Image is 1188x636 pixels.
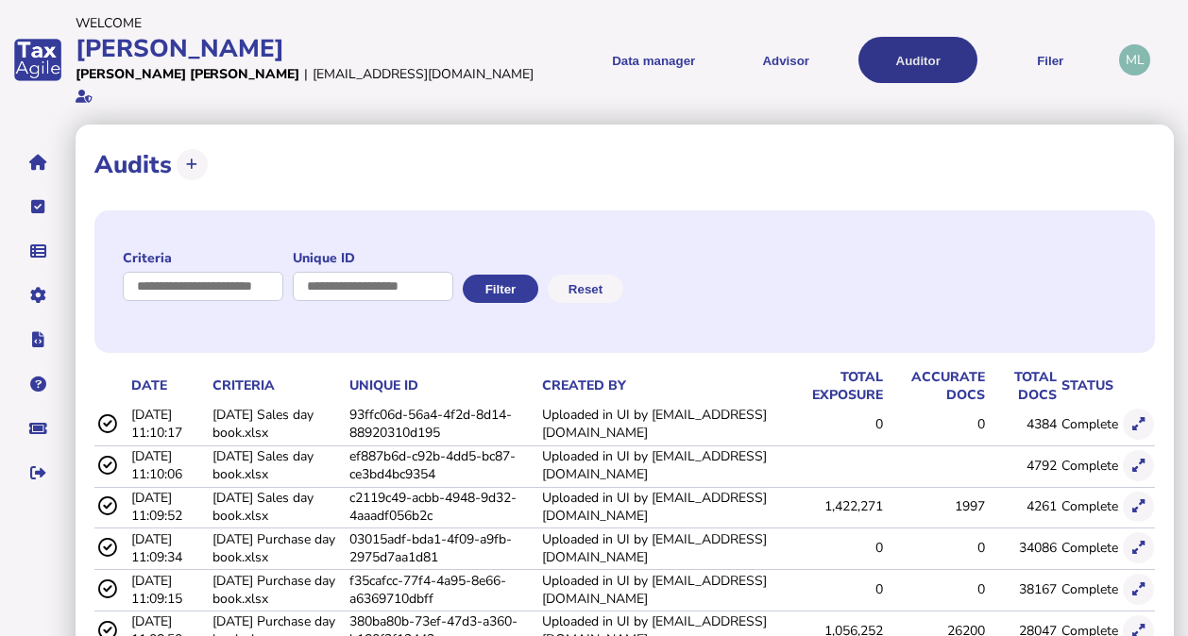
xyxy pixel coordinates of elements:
button: Sign out [18,453,58,493]
button: Show in modal [1123,574,1154,605]
td: [DATE] Purchase day book.xlsx [209,528,346,567]
button: Help pages [18,364,58,404]
td: 0 [884,528,987,567]
td: Uploaded in UI by [EMAIL_ADDRESS][DOMAIN_NAME] [538,570,782,609]
td: [DATE] Sales day book.xlsx [209,445,346,484]
menu: navigate products [556,37,1110,83]
td: 03015adf-bda1-4f09-a9fb-2975d7aa1d81 [346,528,538,567]
button: Show in modal [1123,450,1154,481]
label: Criteria [123,249,283,267]
td: 0 [781,570,883,609]
td: Uploaded in UI by [EMAIL_ADDRESS][DOMAIN_NAME] [538,405,782,444]
i: Email verified [76,90,93,103]
div: Welcome [76,14,547,32]
td: 4792 [986,445,1058,484]
th: Criteria [209,367,346,405]
button: Upload transactions [177,149,208,180]
td: [DATE] 11:10:17 [127,405,209,444]
h1: Audits [94,148,172,181]
i: Data manager [30,251,46,252]
td: f35cafcc-77f4-4a95-8e66-a6369710dbff [346,570,538,609]
button: Show in modal [1123,409,1154,440]
td: [DATE] Sales day book.xlsx [209,405,346,444]
th: accurate docs [884,367,987,405]
td: 1997 [884,487,987,526]
button: Auditor [858,37,977,83]
div: Profile settings [1119,44,1150,75]
td: ef887b6d-c92b-4dd5-bc87-ce3bd4bc9354 [346,445,538,484]
button: Show in modal [1123,492,1154,523]
th: status [1058,367,1119,405]
button: Shows a dropdown of VAT Advisor options [726,37,845,83]
td: Uploaded in UI by [EMAIL_ADDRESS][DOMAIN_NAME] [538,528,782,567]
td: 0 [884,405,987,444]
td: [DATE] 11:09:15 [127,570,209,609]
th: total docs [986,367,1058,405]
td: [DATE] 11:09:52 [127,487,209,526]
td: Complete [1058,528,1119,567]
th: Created by [538,367,782,405]
td: [DATE] 11:10:06 [127,445,209,484]
td: c2119c49-acbb-4948-9d32-4aaadf056b2c [346,487,538,526]
td: Complete [1058,487,1119,526]
td: 1,422,271 [781,487,883,526]
td: [DATE] Purchase day book.xlsx [209,570,346,609]
td: 4384 [986,405,1058,444]
td: Complete [1058,405,1119,444]
td: 0 [781,405,883,444]
label: Unique ID [293,249,453,267]
div: [PERSON_NAME] [76,32,547,65]
td: Complete [1058,570,1119,609]
button: Developer hub links [18,320,58,360]
td: 0 [884,570,987,609]
button: Manage settings [18,276,58,315]
div: [PERSON_NAME] [PERSON_NAME] [76,65,299,83]
button: Reset [548,275,623,303]
td: 0 [781,528,883,567]
button: Show in modal [1123,532,1154,563]
button: Shows a dropdown of Data manager options [594,37,713,83]
button: Home [18,142,58,182]
td: [DATE] Sales day book.xlsx [209,487,346,526]
button: Data manager [18,231,58,271]
td: Complete [1058,445,1119,484]
button: Filer [991,37,1110,83]
td: Uploaded in UI by [EMAIL_ADDRESS][DOMAIN_NAME] [538,487,782,526]
td: 93ffc06d-56a4-4f2d-8d14-88920310d195 [346,405,538,444]
td: Uploaded in UI by [EMAIL_ADDRESS][DOMAIN_NAME] [538,445,782,484]
td: 34086 [986,528,1058,567]
button: Tasks [18,187,58,226]
button: Filter [463,275,538,303]
th: date [127,367,209,405]
th: Unique id [346,367,538,405]
td: 38167 [986,570,1058,609]
td: 4261 [986,487,1058,526]
div: | [304,65,308,83]
td: [DATE] 11:09:34 [127,528,209,567]
th: total exposure [781,367,883,405]
div: [EMAIL_ADDRESS][DOMAIN_NAME] [313,65,534,83]
button: Raise a support ticket [18,409,58,448]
